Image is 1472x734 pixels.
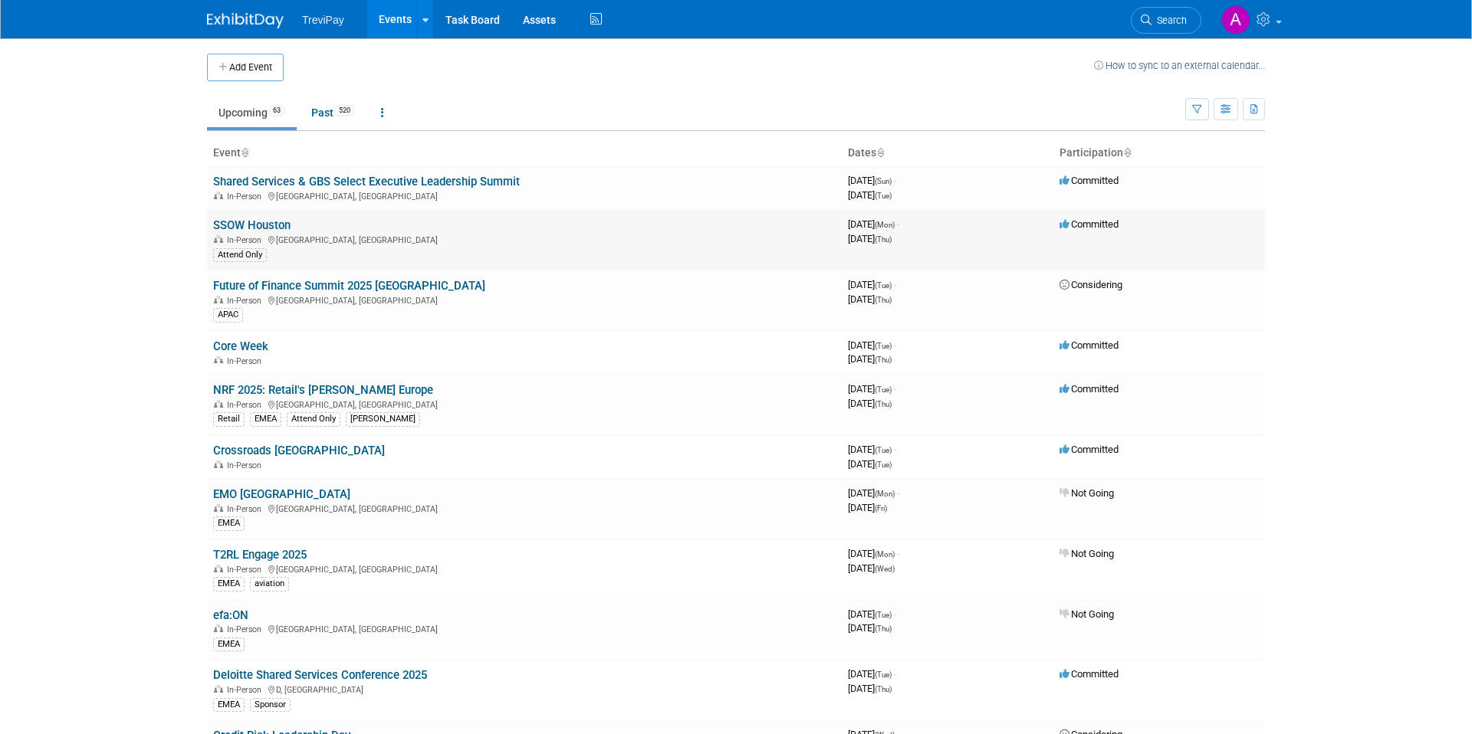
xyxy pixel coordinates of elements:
[207,54,284,81] button: Add Event
[894,383,896,395] span: -
[875,342,892,350] span: (Tue)
[213,502,836,514] div: [GEOGRAPHIC_DATA], [GEOGRAPHIC_DATA]
[213,398,836,410] div: [GEOGRAPHIC_DATA], [GEOGRAPHIC_DATA]
[848,668,896,680] span: [DATE]
[1060,487,1114,499] span: Not Going
[213,668,427,682] a: Deloitte Shared Services Conference 2025
[214,356,223,364] img: In-Person Event
[213,293,836,306] div: [GEOGRAPHIC_DATA], [GEOGRAPHIC_DATA]
[213,248,267,262] div: Attend Only
[227,460,266,470] span: In-Person
[848,233,892,244] span: [DATE]
[875,192,892,200] span: (Tue)
[213,218,291,232] a: SSOW Houston
[897,548,899,559] span: -
[848,548,899,559] span: [DATE]
[875,446,892,454] span: (Tue)
[213,339,268,353] a: Core Week
[250,412,281,426] div: EMEA
[213,622,836,634] div: [GEOGRAPHIC_DATA], [GEOGRAPHIC_DATA]
[875,400,892,408] span: (Thu)
[214,685,223,693] img: In-Person Event
[213,608,248,622] a: efa:ON
[875,624,892,633] span: (Thu)
[214,296,223,303] img: In-Person Event
[875,221,895,229] span: (Mon)
[1060,548,1114,559] span: Not Going
[214,460,223,468] img: In-Person Event
[213,516,245,530] div: EMEA
[875,611,892,619] span: (Tue)
[213,487,350,501] a: EMO [GEOGRAPHIC_DATA]
[1060,339,1119,351] span: Committed
[848,683,892,694] span: [DATE]
[1060,668,1119,680] span: Committed
[213,444,385,457] a: Crossroads [GEOGRAPHIC_DATA]
[875,550,895,559] span: (Mon)
[1060,608,1114,620] span: Not Going
[848,622,892,634] span: [DATE]
[227,400,266,410] span: In-Person
[250,577,289,591] div: aviation
[848,218,899,230] span: [DATE]
[268,105,285,116] span: 63
[1152,15,1187,26] span: Search
[848,444,896,455] span: [DATE]
[214,624,223,632] img: In-Person Event
[875,235,892,244] span: (Thu)
[213,175,520,188] a: Shared Services & GBS Select Executive Leadership Summit
[848,353,892,365] span: [DATE]
[227,235,266,245] span: In-Person
[875,670,892,679] span: (Tue)
[213,698,245,712] div: EMEA
[875,490,895,498] span: (Mon)
[1060,383,1119,395] span: Committed
[227,565,266,575] span: In-Person
[848,383,896,395] span: [DATE]
[848,175,896,186] span: [DATE]
[848,293,892,305] span: [DATE]
[848,339,896,351] span: [DATE]
[227,504,266,514] span: In-Person
[894,279,896,290] span: -
[213,577,245,591] div: EMEA
[1060,218,1119,230] span: Committed
[213,548,307,562] a: T2RL Engage 2025
[875,685,892,693] span: (Thu)
[1131,7,1201,34] a: Search
[213,383,433,397] a: NRF 2025: Retail's [PERSON_NAME] Europe
[346,412,420,426] div: [PERSON_NAME]
[848,502,887,513] span: [DATE]
[897,487,899,499] span: -
[207,98,297,127] a: Upcoming63
[1060,279,1122,290] span: Considering
[213,637,245,651] div: EMEA
[207,13,284,28] img: ExhibitDay
[848,608,896,620] span: [DATE]
[894,175,896,186] span: -
[227,356,266,366] span: In-Person
[848,279,896,290] span: [DATE]
[213,308,243,322] div: APAC
[1060,444,1119,455] span: Committed
[302,14,344,26] span: TreviPay
[1123,146,1131,159] a: Sort by Participation Type
[894,668,896,680] span: -
[848,487,899,499] span: [DATE]
[875,385,892,394] span: (Tue)
[894,444,896,455] span: -
[848,398,892,409] span: [DATE]
[894,608,896,620] span: -
[227,192,266,202] span: In-Person
[848,189,892,201] span: [DATE]
[875,296,892,304] span: (Thu)
[1053,140,1265,166] th: Participation
[875,460,892,469] span: (Tue)
[875,565,895,573] span: (Wed)
[213,189,836,202] div: [GEOGRAPHIC_DATA], [GEOGRAPHIC_DATA]
[287,412,340,426] div: Attend Only
[214,565,223,572] img: In-Person Event
[207,140,842,166] th: Event
[875,281,892,290] span: (Tue)
[1221,5,1250,34] img: Andy Duong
